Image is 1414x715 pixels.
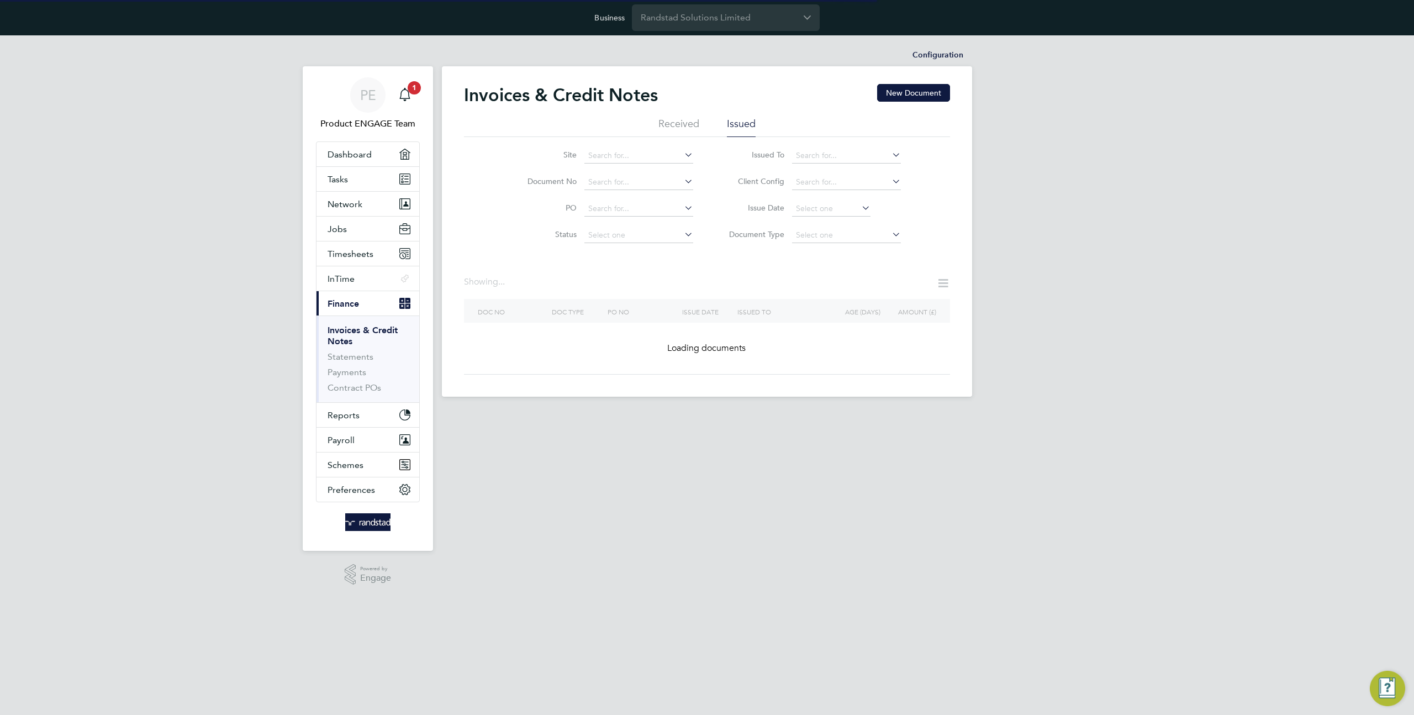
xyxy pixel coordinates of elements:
a: Powered byEngage [345,564,392,585]
label: Client Config [721,176,784,186]
a: Tasks [316,167,419,191]
label: PO [513,203,577,213]
input: Search for... [584,175,693,190]
input: Search for... [584,201,693,217]
span: PE [360,88,376,102]
input: Select one [792,201,870,217]
button: Reports [316,403,419,427]
button: InTime [316,266,419,291]
span: Reports [328,410,360,420]
a: Go to home page [316,513,420,531]
button: New Document [877,84,950,102]
label: Business [594,13,625,23]
input: Search for... [792,175,901,190]
span: ... [498,276,505,287]
div: Showing [464,276,507,288]
button: Jobs [316,217,419,241]
button: Payroll [316,428,419,452]
input: Select one [792,228,901,243]
a: PEProduct ENGAGE Team [316,77,420,130]
nav: Main navigation [303,66,433,551]
span: Schemes [328,460,363,470]
span: Jobs [328,224,347,234]
label: Site [513,150,577,160]
span: Dashboard [328,149,372,160]
span: Tasks [328,174,348,185]
button: Finance [316,291,419,316]
label: Issue Date [721,203,784,213]
a: 1 [394,77,416,113]
label: Document No [513,176,577,186]
a: Invoices & Credit Notes [328,325,398,346]
li: Received [658,117,699,137]
button: Network [316,192,419,216]
label: Document Type [721,229,784,239]
span: Payroll [328,435,355,445]
a: Payments [328,367,366,377]
input: Search for... [584,148,693,164]
li: Configuration [912,44,963,66]
a: Dashboard [316,142,419,166]
img: randstad-logo-retina.png [345,513,391,531]
span: Engage [360,574,391,583]
li: Issued [727,117,756,137]
div: Finance [316,316,419,402]
label: Status [513,229,577,239]
button: Engage Resource Center [1370,671,1405,706]
span: Network [328,199,362,209]
span: Timesheets [328,249,373,259]
h2: Invoices & Credit Notes [464,84,658,106]
span: Powered by [360,564,391,574]
label: Issued To [721,150,784,160]
a: Statements [328,351,373,362]
span: Finance [328,298,359,309]
button: Preferences [316,477,419,502]
span: Preferences [328,485,375,495]
input: Search for... [792,148,901,164]
span: 1 [408,81,421,94]
input: Select one [584,228,693,243]
button: Schemes [316,453,419,477]
span: Product ENGAGE Team [316,117,420,130]
a: Contract POs [328,382,381,393]
span: InTime [328,274,355,284]
button: Timesheets [316,241,419,266]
